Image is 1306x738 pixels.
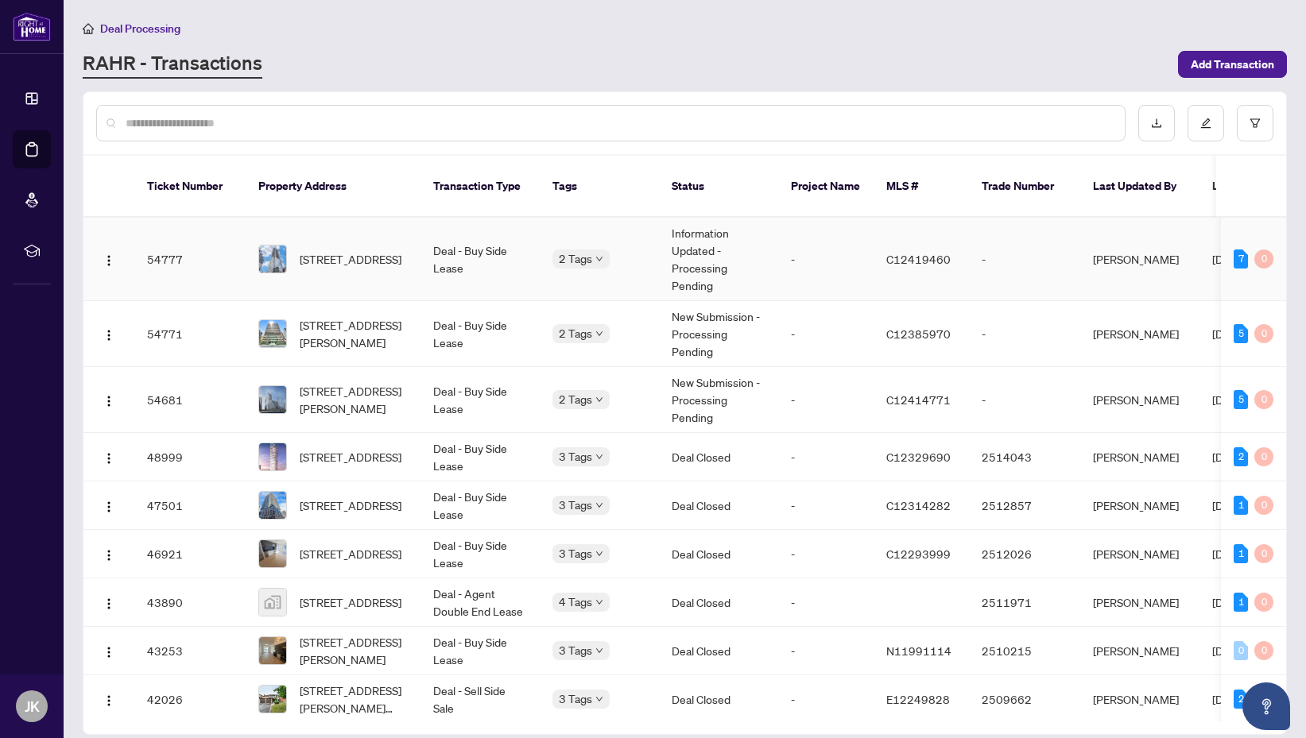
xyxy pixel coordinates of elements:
[1234,593,1248,612] div: 1
[659,675,778,724] td: Deal Closed
[259,320,286,347] img: thumbnail-img
[1250,118,1261,129] span: filter
[103,597,115,610] img: Logo
[300,593,401,611] span: [STREET_ADDRESS]
[1234,544,1248,563] div: 1
[103,500,115,513] img: Logo
[96,686,122,712] button: Logo
[659,367,778,433] td: New Submission - Processing Pending
[134,530,246,578] td: 46921
[559,690,592,708] span: 3 Tags
[1080,481,1199,530] td: [PERSON_NAME]
[1242,682,1290,730] button: Open asap
[886,326,951,341] span: C12385970
[778,156,874,218] th: Project Name
[103,329,115,342] img: Logo
[559,496,592,514] span: 3 Tags
[969,367,1080,433] td: -
[969,301,1080,367] td: -
[1191,52,1274,77] span: Add Transaction
[1212,252,1247,266] span: [DATE]
[778,433,874,481] td: -
[1254,249,1273,269] div: 0
[96,589,122,615] button: Logo
[96,638,122,663] button: Logo
[659,530,778,578] td: Deal Closed
[1254,641,1273,660] div: 0
[659,481,778,530] td: Deal Closed
[300,316,408,351] span: [STREET_ADDRESS][PERSON_NAME]
[659,433,778,481] td: Deal Closed
[595,695,603,703] span: down
[103,395,115,408] img: Logo
[1234,496,1248,515] div: 1
[969,218,1080,301] td: -
[259,637,286,664] img: thumbnail-img
[259,245,286,272] img: thumbnail-img
[300,250,401,268] span: [STREET_ADDRESS]
[595,255,603,263] span: down
[778,530,874,578] td: -
[1080,530,1199,578] td: [PERSON_NAME]
[1080,675,1199,724] td: [PERSON_NAME]
[886,547,951,561] span: C12293999
[103,549,115,562] img: Logo
[259,686,286,713] img: thumbnail-img
[300,633,408,668] span: [STREET_ADDRESS][PERSON_NAME]
[420,675,540,724] td: Deal - Sell Side Sale
[134,367,246,433] td: 54681
[134,578,246,627] td: 43890
[778,301,874,367] td: -
[420,578,540,627] td: Deal - Agent Double End Lease
[1080,156,1199,218] th: Last Updated By
[420,218,540,301] td: Deal - Buy Side Lease
[420,301,540,367] td: Deal - Buy Side Lease
[420,481,540,530] td: Deal - Buy Side Lease
[1254,544,1273,563] div: 0
[134,218,246,301] td: 54777
[300,545,401,562] span: [STREET_ADDRESS]
[886,252,951,266] span: C12419460
[259,540,286,567] img: thumbnail-img
[778,367,874,433] td: -
[1212,498,1247,512] span: [DATE]
[134,433,246,481] td: 48999
[1138,105,1175,141] button: download
[103,646,115,659] img: Logo
[134,481,246,530] td: 47501
[1178,51,1287,78] button: Add Transaction
[103,254,115,267] img: Logo
[1080,218,1199,301] td: [PERSON_NAME]
[969,675,1080,724] td: 2509662
[559,324,592,342] span: 2 Tags
[659,627,778,675] td: Deal Closed
[1234,390,1248,409] div: 5
[1212,326,1247,341] span: [DATE]
[1151,118,1162,129] span: download
[103,694,115,707] img: Logo
[300,497,401,514] span: [STREET_ADDRESS]
[420,156,540,218] th: Transaction Type
[595,330,603,338] span: down
[1234,447,1248,466] div: 2
[559,641,592,659] span: 3 Tags
[1188,105,1224,141] button: edit
[1212,450,1247,464] span: [DATE]
[969,156,1080,218] th: Trade Number
[103,452,115,465] img: Logo
[559,593,592,611] span: 4 Tags
[886,392,951,407] span: C12414771
[83,50,262,79] a: RAHR - Transactions
[1212,547,1247,561] span: [DATE]
[778,675,874,724] td: -
[96,246,122,272] button: Logo
[1080,433,1199,481] td: [PERSON_NAME]
[886,450,951,464] span: C12329690
[595,550,603,558] span: down
[420,433,540,481] td: Deal - Buy Side Lease
[886,498,951,512] span: C12314282
[886,643,951,658] span: N11991114
[659,156,778,218] th: Status
[969,530,1080,578] td: 2512026
[886,692,950,706] span: E12249828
